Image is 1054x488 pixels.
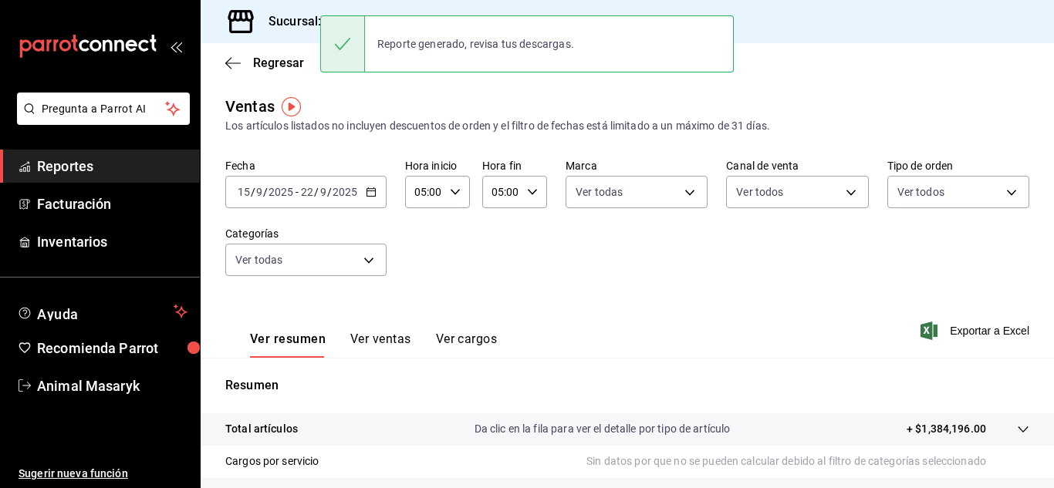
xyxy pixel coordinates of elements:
[251,186,255,198] span: /
[17,93,190,125] button: Pregunta a Parrot AI
[736,184,783,200] span: Ver todos
[924,321,1029,340] button: Exportar a Excel
[42,101,166,117] span: Pregunta a Parrot AI
[365,27,586,61] div: Reporte generado, revisa tus descargas.
[37,375,187,396] span: Animal Masaryk
[907,421,986,437] p: + $1,384,196.00
[225,453,319,469] p: Cargos por servicio
[225,421,298,437] p: Total artículos
[332,186,358,198] input: ----
[225,56,304,70] button: Regresar
[37,338,187,358] span: Recomienda Parrot
[405,160,470,171] label: Hora inicio
[19,466,187,482] span: Sugerir nueva función
[263,186,268,198] span: /
[475,421,731,437] p: Da clic en la fila para ver el detalle por tipo de artículo
[482,160,547,171] label: Hora fin
[282,97,301,116] img: Tooltip marker
[37,156,187,177] span: Reportes
[225,160,387,171] label: Fecha
[327,186,332,198] span: /
[726,160,868,171] label: Canal de venta
[256,12,411,31] h3: Sucursal: Animal (CDMX)
[566,160,708,171] label: Marca
[319,186,327,198] input: --
[37,194,187,214] span: Facturación
[436,332,498,358] button: Ver cargos
[170,40,182,52] button: open_drawer_menu
[225,95,275,118] div: Ventas
[225,228,387,239] label: Categorías
[314,186,319,198] span: /
[250,332,326,358] button: Ver resumen
[576,184,623,200] span: Ver todas
[37,302,167,321] span: Ayuda
[235,252,282,268] span: Ver todas
[350,332,411,358] button: Ver ventas
[253,56,304,70] span: Regresar
[250,332,497,358] div: navigation tabs
[237,186,251,198] input: --
[225,376,1029,395] p: Resumen
[268,186,294,198] input: ----
[255,186,263,198] input: --
[37,231,187,252] span: Inventarios
[887,160,1029,171] label: Tipo de orden
[11,112,190,128] a: Pregunta a Parrot AI
[225,118,1029,134] div: Los artículos listados no incluyen descuentos de orden y el filtro de fechas está limitado a un m...
[296,186,299,198] span: -
[586,453,1029,469] p: Sin datos por que no se pueden calcular debido al filtro de categorías seleccionado
[897,184,944,200] span: Ver todos
[300,186,314,198] input: --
